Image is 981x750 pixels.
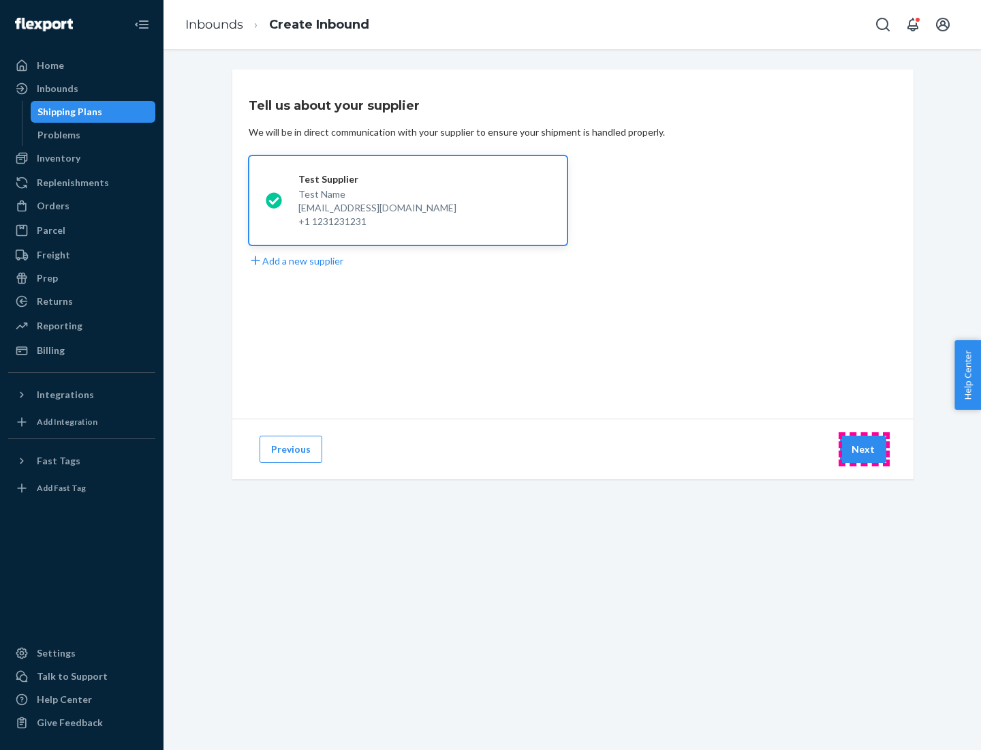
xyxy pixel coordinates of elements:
div: Settings [37,646,76,660]
a: Add Integration [8,411,155,433]
button: Give Feedback [8,712,155,734]
a: Settings [8,642,155,664]
a: Parcel [8,220,155,241]
a: Inbounds [185,17,243,32]
button: Open account menu [929,11,956,38]
div: Replenishments [37,176,109,190]
div: Inventory [37,151,80,165]
button: Next [840,436,886,463]
button: Integrations [8,384,155,406]
button: Open notifications [899,11,926,38]
div: Returns [37,295,73,308]
div: Problems [37,128,80,142]
a: Prep [8,267,155,289]
div: Talk to Support [37,670,108,683]
a: Inbounds [8,78,155,100]
a: Billing [8,340,155,361]
button: Previous [260,436,322,463]
div: Inbounds [37,82,78,95]
h3: Tell us about your supplier [249,97,420,115]
button: Close Navigation [128,11,155,38]
div: Reporting [37,319,82,333]
a: Help Center [8,689,155,710]
a: Shipping Plans [31,101,156,123]
div: Orders [37,199,69,213]
div: We will be in direct communication with your supplier to ensure your shipment is handled properly. [249,125,665,139]
ol: breadcrumbs [174,5,380,45]
div: Help Center [37,693,92,706]
a: Create Inbound [269,17,369,32]
a: Inventory [8,147,155,169]
div: Add Fast Tag [37,482,86,494]
div: Integrations [37,388,94,402]
a: Freight [8,244,155,266]
div: Fast Tags [37,454,80,468]
a: Add Fast Tag [8,477,155,499]
a: Talk to Support [8,665,155,687]
a: Orders [8,195,155,217]
button: Open Search Box [869,11,897,38]
div: Add Integration [37,416,97,427]
img: Flexport logo [15,18,73,31]
div: Shipping Plans [37,105,102,119]
div: Parcel [37,224,65,237]
button: Add a new supplier [249,254,343,268]
a: Returns [8,290,155,312]
a: Problems [31,124,156,146]
a: Replenishments [8,172,155,194]
button: Fast Tags [8,450,155,472]
div: Billing [37,344,65,357]
div: Give Feedback [37,716,103,730]
button: Help Center [954,340,981,410]
div: Prep [37,271,58,285]
div: Home [37,59,64,72]
a: Reporting [8,315,155,337]
a: Home [8,55,155,76]
div: Freight [37,248,70,262]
